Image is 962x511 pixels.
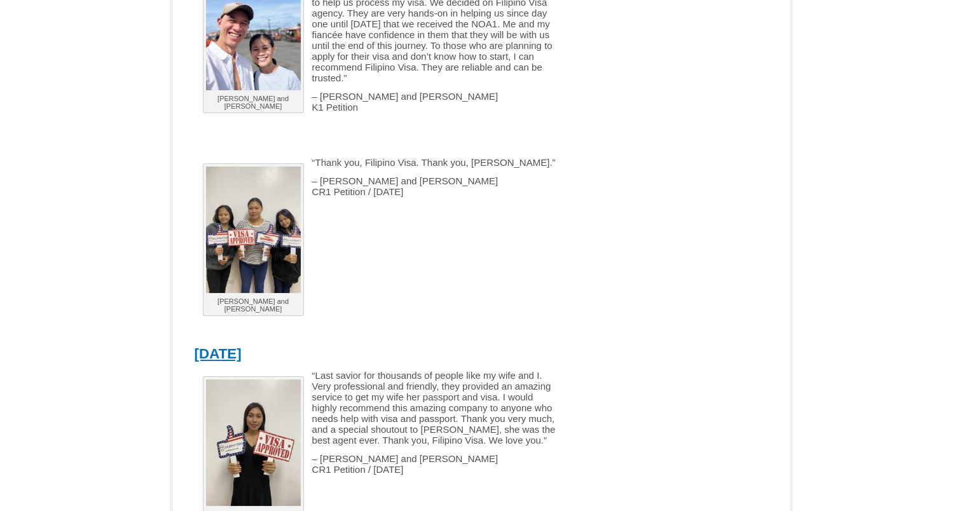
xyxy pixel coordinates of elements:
[206,95,301,110] p: [PERSON_NAME] and [PERSON_NAME]
[206,167,301,293] img: Jerry and Jenalyn
[195,157,560,168] p: “Thank you, Filipino Visa. Thank you, [PERSON_NAME].”
[312,175,498,197] span: – [PERSON_NAME] and [PERSON_NAME] CR1 Petition / [DATE]
[206,297,301,313] p: [PERSON_NAME] and [PERSON_NAME]
[312,453,498,475] span: – [PERSON_NAME] and [PERSON_NAME] CR1 Petition / [DATE]
[195,370,560,446] p: “Last savior for thousands of people like my wife and I. Very professional and friendly, they pro...
[312,91,498,112] span: – [PERSON_NAME] and [PERSON_NAME] K1 Petition
[206,379,301,506] img: John and Irene
[195,346,242,362] a: [DATE]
